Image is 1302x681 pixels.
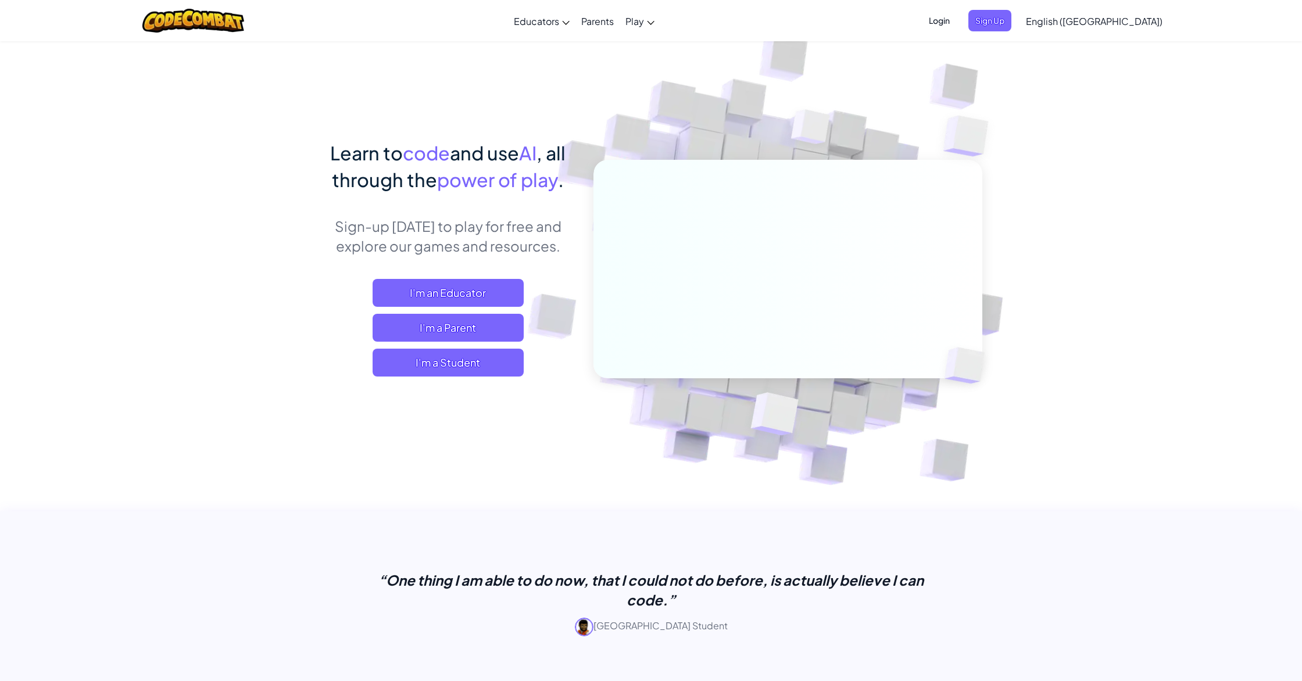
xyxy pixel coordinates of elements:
[508,5,575,37] a: Educators
[330,141,403,164] span: Learn to
[514,15,559,27] span: Educators
[360,570,942,610] p: “One thing I am able to do now, that I could not do before, is actually believe I can code.”
[968,10,1011,31] button: Sign Up
[925,323,1013,408] img: Overlap cubes
[1020,5,1168,37] a: English ([GEOGRAPHIC_DATA])
[142,9,244,33] img: CodeCombat logo
[575,618,593,636] img: avatar
[920,87,1021,185] img: Overlap cubes
[625,15,644,27] span: Play
[558,168,564,191] span: .
[575,5,620,37] a: Parents
[360,618,942,636] p: [GEOGRAPHIC_DATA] Student
[620,5,660,37] a: Play
[519,141,536,164] span: AI
[450,141,519,164] span: and use
[437,168,558,191] span: power of play
[922,10,957,31] button: Login
[373,349,524,377] button: I'm a Student
[722,368,827,464] img: Overlap cubes
[770,87,853,173] img: Overlap cubes
[373,279,524,307] a: I'm an Educator
[320,216,576,256] p: Sign-up [DATE] to play for free and explore our games and resources.
[1026,15,1162,27] span: English ([GEOGRAPHIC_DATA])
[373,314,524,342] a: I'm a Parent
[403,141,450,164] span: code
